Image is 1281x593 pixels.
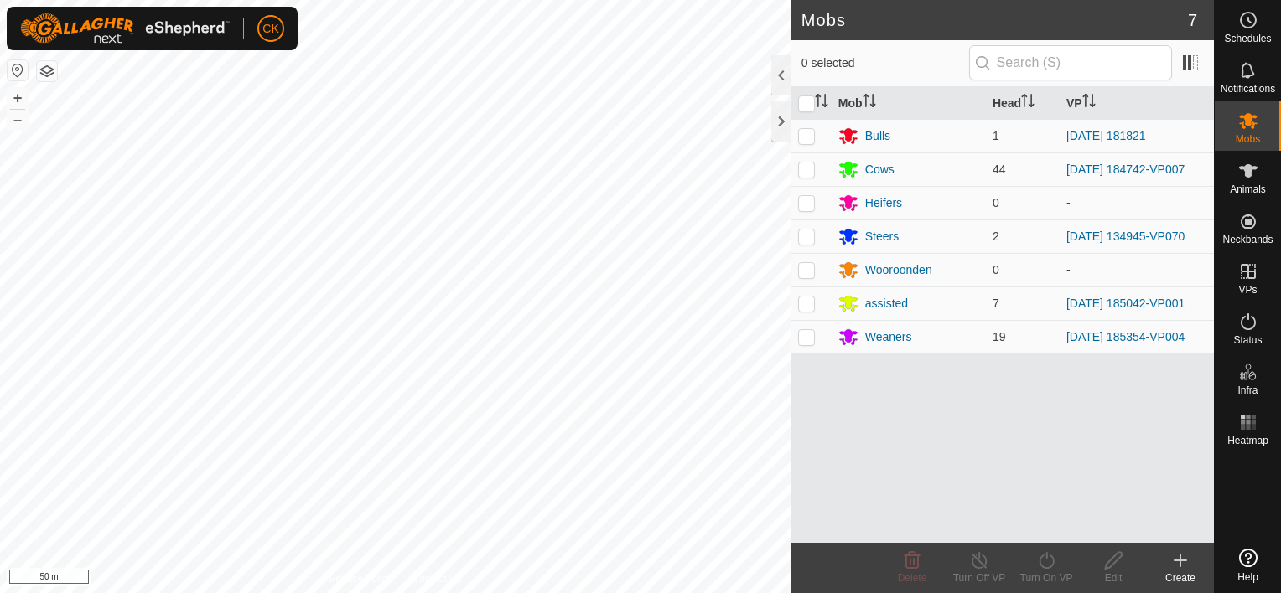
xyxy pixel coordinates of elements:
[865,228,899,245] div: Steers
[8,88,28,108] button: +
[865,261,932,279] div: Wooroonden
[865,161,895,178] div: Cows
[1227,436,1268,446] span: Heatmap
[1066,330,1185,343] a: [DATE] 185354-VP004
[1060,186,1214,219] td: -
[832,87,986,120] th: Mob
[815,96,828,110] p-sorticon: Activate to sort
[993,162,1006,176] span: 44
[1222,235,1273,245] span: Neckbands
[1236,134,1260,144] span: Mobs
[412,571,462,586] a: Contact Us
[1066,162,1185,176] a: [DATE] 184742-VP007
[898,572,927,584] span: Delete
[1082,96,1096,110] p-sorticon: Activate to sort
[801,54,969,72] span: 0 selected
[993,263,999,276] span: 0
[1060,87,1214,120] th: VP
[993,196,999,209] span: 0
[1066,129,1146,142] a: [DATE] 181821
[986,87,1060,120] th: Head
[1215,542,1281,589] a: Help
[37,61,57,81] button: Map Layers
[1237,385,1258,395] span: Infra
[993,129,999,142] span: 1
[1013,570,1080,585] div: Turn On VP
[1066,296,1185,310] a: [DATE] 185042-VP001
[993,229,999,243] span: 2
[865,127,890,145] div: Bulls
[801,10,1188,30] h2: Mobs
[1147,570,1214,585] div: Create
[969,45,1172,80] input: Search (S)
[1237,572,1258,582] span: Help
[1238,285,1257,295] span: VPs
[262,20,278,38] span: CK
[1233,335,1262,345] span: Status
[1224,34,1271,44] span: Schedules
[865,328,912,346] div: Weaners
[865,295,908,312] div: assisted
[1021,96,1035,110] p-sorticon: Activate to sort
[1221,84,1275,94] span: Notifications
[993,296,999,310] span: 7
[20,13,230,44] img: Gallagher Logo
[993,330,1006,343] span: 19
[1188,8,1197,33] span: 7
[863,96,876,110] p-sorticon: Activate to sort
[1230,184,1266,194] span: Animals
[1060,253,1214,286] td: -
[8,60,28,80] button: Reset Map
[329,571,392,586] a: Privacy Policy
[946,570,1013,585] div: Turn Off VP
[8,110,28,130] button: –
[1066,229,1185,243] a: [DATE] 134945-VP070
[865,194,902,212] div: Heifers
[1080,570,1147,585] div: Edit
